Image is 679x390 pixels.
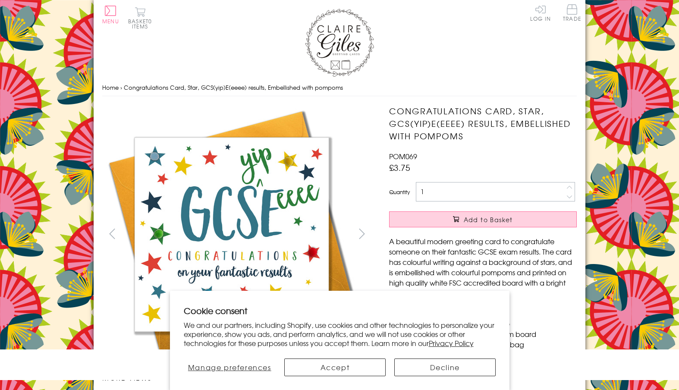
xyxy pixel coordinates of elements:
[464,215,513,224] span: Add to Basket
[120,83,122,91] span: ›
[389,105,577,142] h1: Congratulations Card, Star, GCS(yip)E(eeee) results, Embellished with pompoms
[389,161,410,173] span: £3.75
[102,224,122,243] button: prev
[102,105,361,364] img: Congratulations Card, Star, GCS(yip)E(eeee) results, Embellished with pompoms
[389,188,410,196] label: Quantity
[389,211,577,227] button: Add to Basket
[394,359,496,376] button: Decline
[372,105,631,340] img: Congratulations Card, Star, GCS(yip)E(eeee) results, Embellished with pompoms
[102,79,577,97] nav: breadcrumbs
[284,359,386,376] button: Accept
[124,83,343,91] span: Congratulations Card, Star, GCS(yip)E(eeee) results, Embellished with pompoms
[429,338,474,348] a: Privacy Policy
[184,321,496,347] p: We and our partners, including Shopify, use cookies and other technologies to personalize your ex...
[563,4,581,23] a: Trade
[132,17,152,30] span: 0 items
[184,359,276,376] button: Manage preferences
[188,362,271,372] span: Manage preferences
[128,7,152,29] button: Basket0 items
[102,17,119,25] span: Menu
[184,305,496,317] h2: Cookie consent
[102,6,119,24] button: Menu
[102,83,119,91] a: Home
[305,9,374,77] img: Claire Giles Greetings Cards
[563,4,581,21] span: Trade
[530,4,551,21] a: Log In
[352,224,372,243] button: next
[389,151,417,161] span: POM069
[389,236,577,298] p: A beautiful modern greeting card to congratulate someone on their fantastic GCSE exam results. Th...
